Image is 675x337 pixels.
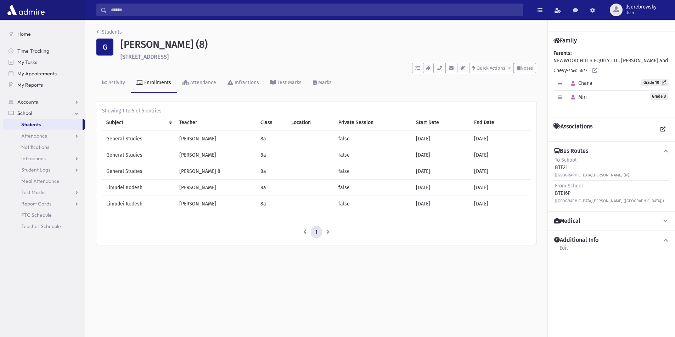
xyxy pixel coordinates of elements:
[256,130,287,147] td: 8a
[334,196,412,212] td: false
[3,28,85,40] a: Home
[568,94,587,100] span: Miri
[17,31,31,37] span: Home
[21,121,41,128] span: Students
[412,130,470,147] td: [DATE]
[233,80,259,86] div: Infractions
[553,237,669,244] button: Additional Info
[102,147,175,163] td: General Studies
[102,130,175,147] td: General Studies
[553,50,572,56] b: Parents:
[21,167,50,173] span: Student Logs
[334,179,412,196] td: false
[470,163,530,179] td: [DATE]
[625,10,657,16] span: User
[568,80,592,86] span: Chana
[334,163,412,179] td: false
[555,157,576,163] span: To School
[334,130,412,147] td: false
[3,130,85,141] a: Attendance
[412,115,470,131] th: Start Date
[21,178,60,184] span: Meal Attendance
[311,226,322,239] a: 1
[555,173,631,178] small: ([GEOGRAPHIC_DATA][PERSON_NAME] (N))
[553,123,592,136] h4: Associations
[102,107,530,115] div: Showing 1 to 5 of 5 entries
[96,73,131,93] a: Activity
[477,65,505,71] span: Quick Actions
[102,163,175,179] td: General Studies
[3,96,85,108] a: Accounts
[334,147,412,163] td: false
[17,48,49,54] span: Time Tracking
[3,209,85,221] a: PTC Schedule
[175,179,256,196] td: [PERSON_NAME]
[21,144,49,150] span: Notifications
[553,147,669,155] button: Bus Routes
[657,123,669,136] a: View all Associations
[470,179,530,196] td: [DATE]
[470,147,530,163] td: [DATE]
[131,73,177,93] a: Enrollments
[625,4,657,10] span: dserebrowsky
[120,39,536,51] h1: [PERSON_NAME] (8)
[287,115,334,131] th: Location
[107,4,523,16] input: Search
[107,80,125,86] div: Activity
[641,79,668,86] a: Grade 10
[3,175,85,187] a: Meal Attendance
[470,115,530,131] th: End Date
[6,3,46,17] img: AdmirePro
[3,198,85,209] a: Report Cards
[17,110,32,116] span: School
[256,147,287,163] td: 8a
[189,80,216,86] div: Attendance
[177,73,222,93] a: Attendance
[222,73,265,93] a: Infractions
[96,39,113,56] div: G
[102,115,175,131] th: Subject
[554,237,598,244] h4: Additional Info
[175,147,256,163] td: [PERSON_NAME]
[555,199,664,203] small: ([GEOGRAPHIC_DATA][PERSON_NAME] ([GEOGRAPHIC_DATA]))
[559,244,568,257] a: Edit
[553,37,577,44] h4: Family
[96,28,122,39] nav: breadcrumb
[3,187,85,198] a: Test Marks
[17,70,57,77] span: My Appointments
[3,119,83,130] a: Students
[3,68,85,79] a: My Appointments
[3,141,85,153] a: Notifications
[120,53,536,60] h6: [STREET_ADDRESS]
[143,80,171,86] div: Enrollments
[21,201,51,207] span: Report Cards
[276,80,302,86] div: Test Marks
[3,45,85,57] a: Time Tracking
[21,189,45,196] span: Test Marks
[470,130,530,147] td: [DATE]
[334,115,412,131] th: Private Session
[307,73,337,93] a: Marks
[21,223,61,229] span: Teacher Schedule
[554,147,588,155] h4: Bus Routes
[3,108,85,119] a: School
[553,217,669,225] button: Medical
[21,155,46,162] span: Infractions
[175,196,256,212] td: [PERSON_NAME]
[521,65,533,71] span: Notes
[175,163,256,179] td: [PERSON_NAME] 8
[21,133,47,139] span: Attendance
[102,179,175,196] td: Limudei Kodesh
[3,57,85,68] a: My Tasks
[265,73,307,93] a: Test Marks
[469,63,514,73] button: Quick Actions
[555,156,631,179] div: BTE21
[555,182,664,204] div: BTE16P
[317,80,332,86] div: Marks
[412,147,470,163] td: [DATE]
[256,179,287,196] td: 8a
[256,115,287,131] th: Class
[175,115,256,131] th: Teacher
[514,63,536,73] button: Notes
[3,164,85,175] a: Student Logs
